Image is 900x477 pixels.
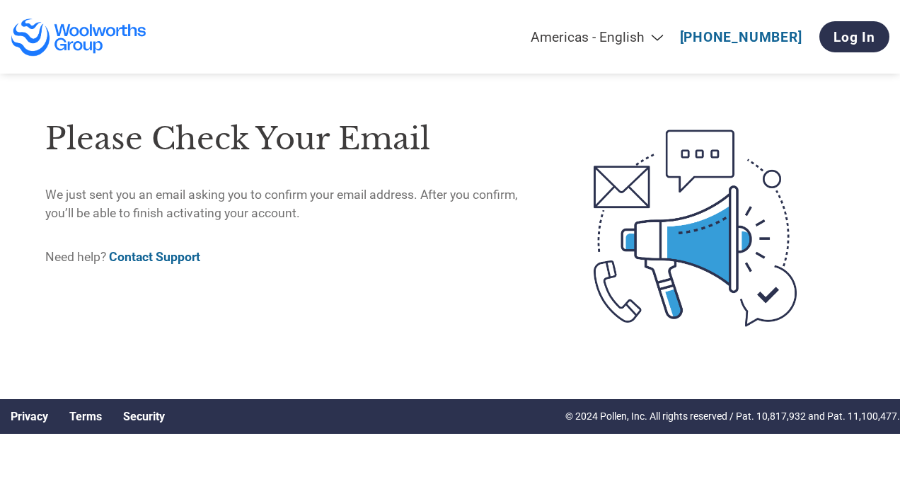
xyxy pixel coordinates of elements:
a: Security [123,410,165,423]
p: © 2024 Pollen, Inc. All rights reserved / Pat. 10,817,932 and Pat. 11,100,477. [565,409,900,424]
a: Contact Support [109,250,200,264]
img: open-email [536,105,855,352]
a: Privacy [11,410,48,423]
h1: Please check your email [45,116,536,162]
p: Need help? [45,248,536,266]
p: We just sent you an email asking you to confirm your email address. After you confirm, you’ll be ... [45,185,536,223]
a: [PHONE_NUMBER] [680,29,802,45]
a: Log In [819,21,889,52]
img: Woolworths Group [11,18,147,57]
a: Terms [69,410,102,423]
